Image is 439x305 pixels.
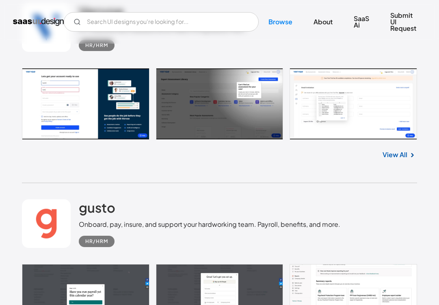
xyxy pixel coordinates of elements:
a: gusto [79,199,115,220]
a: About [304,13,342,31]
input: Search UI designs you're looking for... [64,12,259,32]
form: Email Form [64,12,259,32]
a: home [13,15,64,28]
a: View All [383,150,407,160]
div: HR/HRM [85,41,108,50]
h2: gusto [79,199,115,215]
div: HR/HRM [85,237,108,246]
a: Submit UI Request [381,6,426,37]
div: Onboard, pay, insure, and support your hardworking team. Payroll, benefits, and more. [79,220,340,229]
a: SaaS Ai [344,10,379,34]
a: Browse [259,13,302,31]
